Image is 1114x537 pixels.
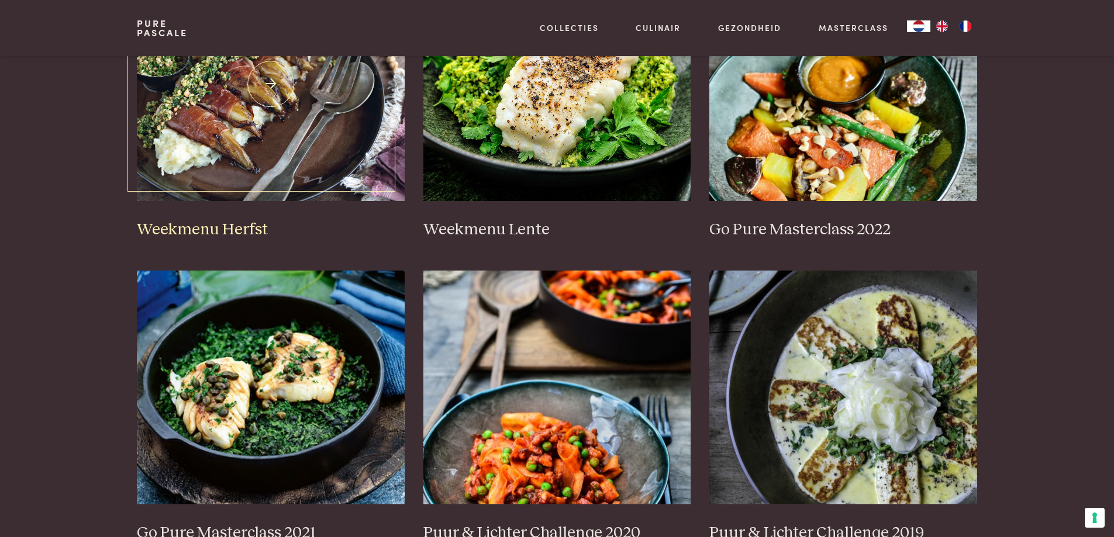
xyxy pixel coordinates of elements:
img: Go Pure Masterclass 2021 [137,271,405,504]
button: Uw voorkeuren voor toestemming voor trackingtechnologieën [1085,508,1105,528]
div: Language [907,20,930,32]
h3: Go Pure Masterclass 2022 [709,220,977,240]
a: Culinair [636,22,681,34]
a: PurePascale [137,19,188,37]
a: Gezondheid [718,22,781,34]
a: EN [930,20,954,32]
a: Collecties [540,22,599,34]
h3: Weekmenu Herfst [137,220,405,240]
img: Puur &#038; Lichter Challenge 2019 [709,271,977,504]
ul: Language list [930,20,977,32]
a: Masterclass [819,22,888,34]
a: NL [907,20,930,32]
img: Puur &#038; Lichter Challenge 2020 [423,271,691,504]
h3: Weekmenu Lente [423,220,691,240]
aside: Language selected: Nederlands [907,20,977,32]
a: FR [954,20,977,32]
